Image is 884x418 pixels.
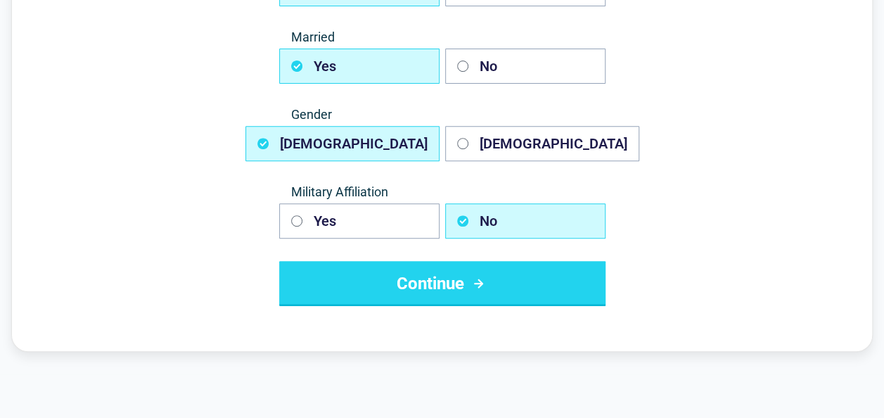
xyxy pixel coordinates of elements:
[279,261,606,306] button: Continue
[445,203,606,239] button: No
[279,184,606,201] span: Military Affiliation
[279,29,606,46] span: Married
[245,126,440,161] button: [DEMOGRAPHIC_DATA]
[279,49,440,84] button: Yes
[445,126,639,161] button: [DEMOGRAPHIC_DATA]
[279,203,440,239] button: Yes
[279,106,606,123] span: Gender
[445,49,606,84] button: No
